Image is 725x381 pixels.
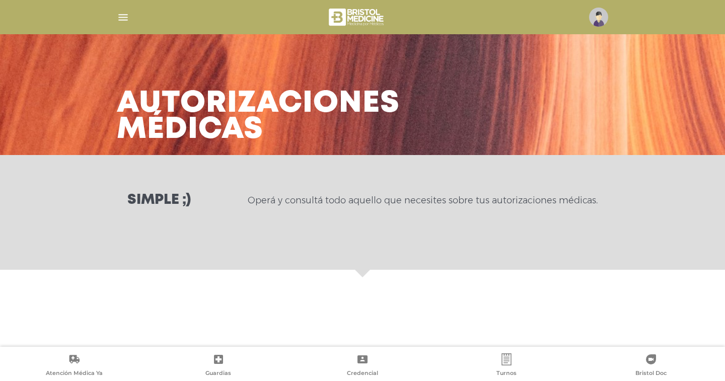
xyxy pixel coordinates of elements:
[635,369,667,378] span: Bristol Doc
[46,369,103,378] span: Atención Médica Ya
[347,369,378,378] span: Credencial
[589,8,608,27] img: profile-placeholder.svg
[327,5,387,29] img: bristol-medicine-blanco.png
[117,11,129,24] img: Cober_menu-lines-white.svg
[291,353,434,379] a: Credencial
[205,369,231,378] span: Guardias
[579,353,723,379] a: Bristol Doc
[117,91,400,143] h3: Autorizaciones médicas
[146,353,290,379] a: Guardias
[434,353,578,379] a: Turnos
[248,194,598,206] p: Operá y consultá todo aquello que necesites sobre tus autorizaciones médicas.
[127,193,191,207] h3: Simple ;)
[496,369,517,378] span: Turnos
[2,353,146,379] a: Atención Médica Ya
